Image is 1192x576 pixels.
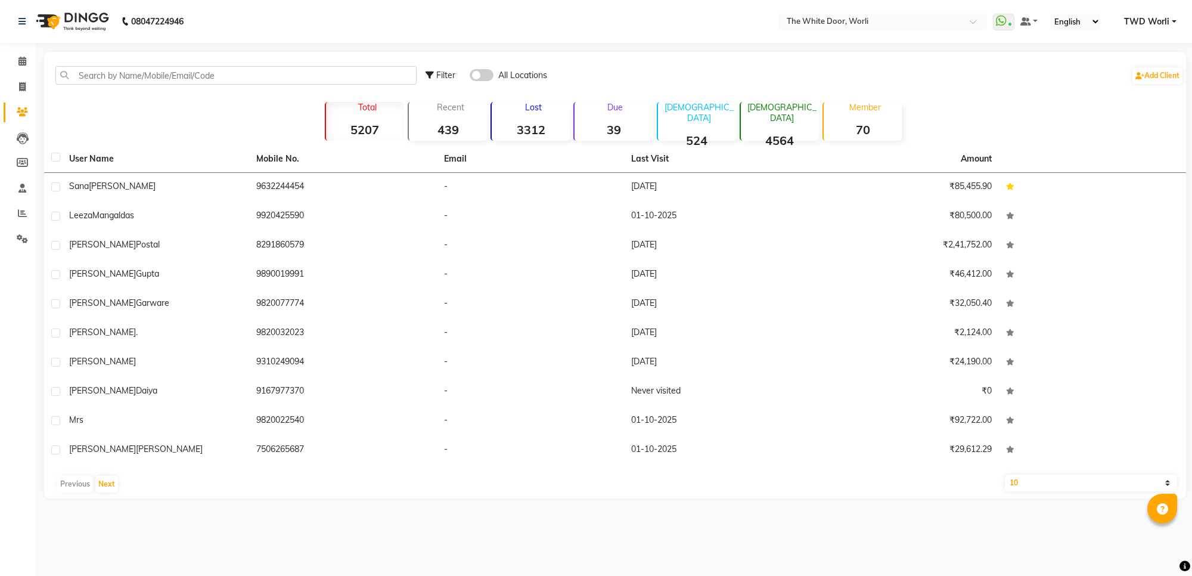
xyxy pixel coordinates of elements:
strong: 524 [658,133,736,148]
span: [PERSON_NAME] [69,356,136,367]
td: 9890019991 [249,261,436,290]
a: Add Client [1132,67,1182,84]
span: Mrs [69,414,83,425]
span: Leeza [69,210,92,221]
strong: 4564 [741,133,819,148]
span: [PERSON_NAME] [69,327,136,337]
button: Next [95,476,118,493]
td: ₹92,722.00 [811,407,998,436]
strong: 39 [575,122,653,137]
td: 01-10-2025 [624,202,811,231]
td: 9167977370 [249,377,436,407]
td: [DATE] [624,319,811,348]
td: 9820022540 [249,407,436,436]
td: ₹85,455.90 [811,173,998,202]
span: Mangaldas [92,210,134,221]
th: Amount [954,145,999,172]
td: [DATE] [624,173,811,202]
p: Recent [414,102,487,113]
span: . [136,327,138,337]
span: [PERSON_NAME] [69,385,136,396]
strong: 439 [409,122,487,137]
p: [DEMOGRAPHIC_DATA] [746,102,819,123]
strong: 70 [824,122,902,137]
p: Lost [496,102,570,113]
p: Due [577,102,653,113]
span: Sana [69,181,89,191]
td: 7506265687 [249,436,436,465]
td: - [437,290,624,319]
span: Postal [136,239,160,250]
td: - [437,261,624,290]
td: [DATE] [624,231,811,261]
span: Daiya [136,385,157,396]
span: garware [136,298,169,308]
span: gupta [136,268,159,279]
td: 9820032023 [249,319,436,348]
td: ₹2,124.00 [811,319,998,348]
td: - [437,377,624,407]
p: [DEMOGRAPHIC_DATA] [663,102,736,123]
td: [DATE] [624,261,811,290]
td: 8291860579 [249,231,436,261]
td: Never visited [624,377,811,407]
td: - [437,173,624,202]
span: TWD Worli [1124,16,1169,28]
td: ₹29,612.29 [811,436,998,465]
span: [PERSON_NAME] [89,181,156,191]
strong: 5207 [326,122,404,137]
td: - [437,407,624,436]
td: - [437,319,624,348]
td: ₹0 [811,377,998,407]
span: All Locations [498,69,547,82]
img: logo [30,5,112,38]
span: [PERSON_NAME] [69,298,136,308]
th: Last Visit [624,145,811,173]
p: Total [331,102,404,113]
td: 9632244454 [249,173,436,202]
td: [DATE] [624,348,811,377]
span: [PERSON_NAME] [69,239,136,250]
span: [PERSON_NAME] [136,444,203,454]
span: [PERSON_NAME] [69,268,136,279]
th: Mobile No. [249,145,436,173]
td: ₹24,190.00 [811,348,998,377]
td: - [437,436,624,465]
td: ₹32,050.40 [811,290,998,319]
td: - [437,348,624,377]
th: Email [437,145,624,173]
td: ₹46,412.00 [811,261,998,290]
p: Member [828,102,902,113]
strong: 3312 [492,122,570,137]
th: User Name [62,145,249,173]
td: ₹80,500.00 [811,202,998,231]
td: - [437,231,624,261]
td: 9820077774 [249,290,436,319]
td: 9920425590 [249,202,436,231]
td: 9310249094 [249,348,436,377]
td: - [437,202,624,231]
td: ₹2,41,752.00 [811,231,998,261]
td: 01-10-2025 [624,436,811,465]
td: [DATE] [624,290,811,319]
input: Search by Name/Mobile/Email/Code [55,66,417,85]
b: 08047224946 [131,5,184,38]
span: Filter [436,70,455,80]
span: [PERSON_NAME] [69,444,136,454]
td: 01-10-2025 [624,407,811,436]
